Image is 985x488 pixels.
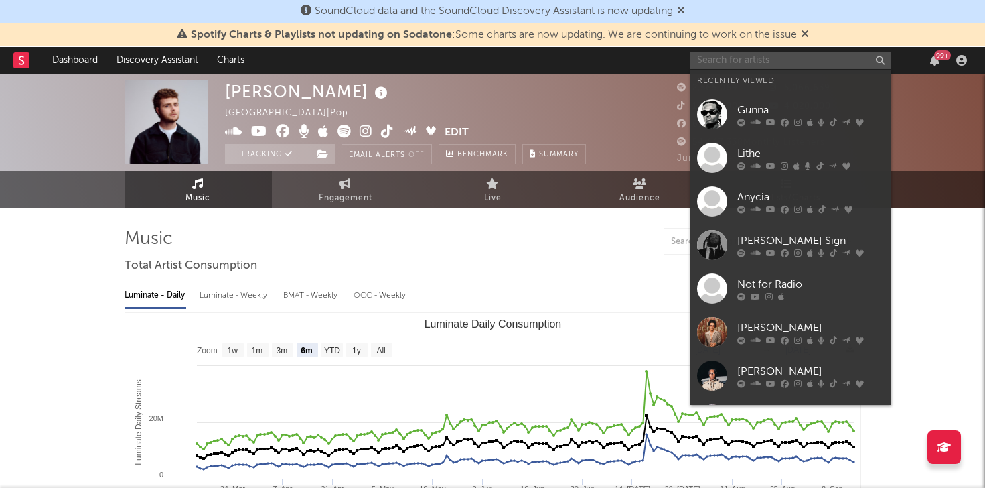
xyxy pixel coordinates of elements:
[690,136,891,180] a: Lithe
[251,346,262,355] text: 1m
[677,138,825,147] span: 54,447,338 Monthly Listeners
[677,154,755,163] span: Jump Score: 75.0
[677,120,724,129] span: 61,000
[43,47,107,74] a: Dashboard
[457,147,508,163] span: Benchmark
[566,171,714,208] a: Audience
[272,171,419,208] a: Engagement
[149,414,163,422] text: 20M
[133,379,143,465] text: Luminate Daily Streams
[484,190,502,206] span: Live
[352,346,361,355] text: 1y
[319,190,372,206] span: Engagement
[159,471,163,479] text: 0
[376,346,385,355] text: All
[208,47,254,74] a: Charts
[185,190,210,206] span: Music
[737,320,885,336] div: [PERSON_NAME]
[737,189,885,205] div: Anycia
[342,144,432,164] button: Email AlertsOff
[690,354,891,398] a: [PERSON_NAME]
[934,50,951,60] div: 99 +
[301,346,312,355] text: 6m
[930,55,939,66] button: 99+
[225,105,364,121] div: [GEOGRAPHIC_DATA] | Pop
[737,233,885,249] div: [PERSON_NAME] $ign
[664,237,806,247] input: Search by song name or URL
[677,6,685,17] span: Dismiss
[522,144,586,164] button: Summary
[690,93,891,136] a: Gunna
[445,125,469,141] button: Edit
[227,346,238,355] text: 1w
[315,6,673,17] span: SoundCloud data and the SoundCloud Discovery Assistant is now updating
[690,310,891,354] a: [PERSON_NAME]
[276,346,287,355] text: 3m
[677,102,744,111] span: 19,500,000
[690,398,891,441] a: [PERSON_NAME]
[125,284,186,307] div: Luminate - Daily
[419,171,566,208] a: Live
[107,47,208,74] a: Discovery Assistant
[690,267,891,310] a: Not for Radio
[439,144,516,164] a: Benchmark
[225,80,391,103] div: [PERSON_NAME]
[737,363,885,379] div: [PERSON_NAME]
[801,29,809,40] span: Dismiss
[619,190,660,206] span: Audience
[690,180,891,223] a: Anycia
[690,52,891,69] input: Search for artists
[200,284,270,307] div: Luminate - Weekly
[283,284,340,307] div: BMAT - Weekly
[125,171,272,208] a: Music
[737,102,885,118] div: Gunna
[424,318,561,330] text: Luminate Daily Consumption
[690,223,891,267] a: [PERSON_NAME] $ign
[125,258,257,274] span: Total Artist Consumption
[197,346,218,355] text: Zoom
[697,73,885,89] div: Recently Viewed
[191,29,797,40] span: : Some charts are now updating. We are continuing to work on the issue
[225,144,309,164] button: Tracking
[191,29,452,40] span: Spotify Charts & Playlists not updating on Sodatone
[737,276,885,292] div: Not for Radio
[677,84,738,93] span: 2,565,069
[354,284,407,307] div: OCC - Weekly
[408,151,425,159] em: Off
[539,151,579,158] span: Summary
[323,346,339,355] text: YTD
[737,145,885,162] div: Lithe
